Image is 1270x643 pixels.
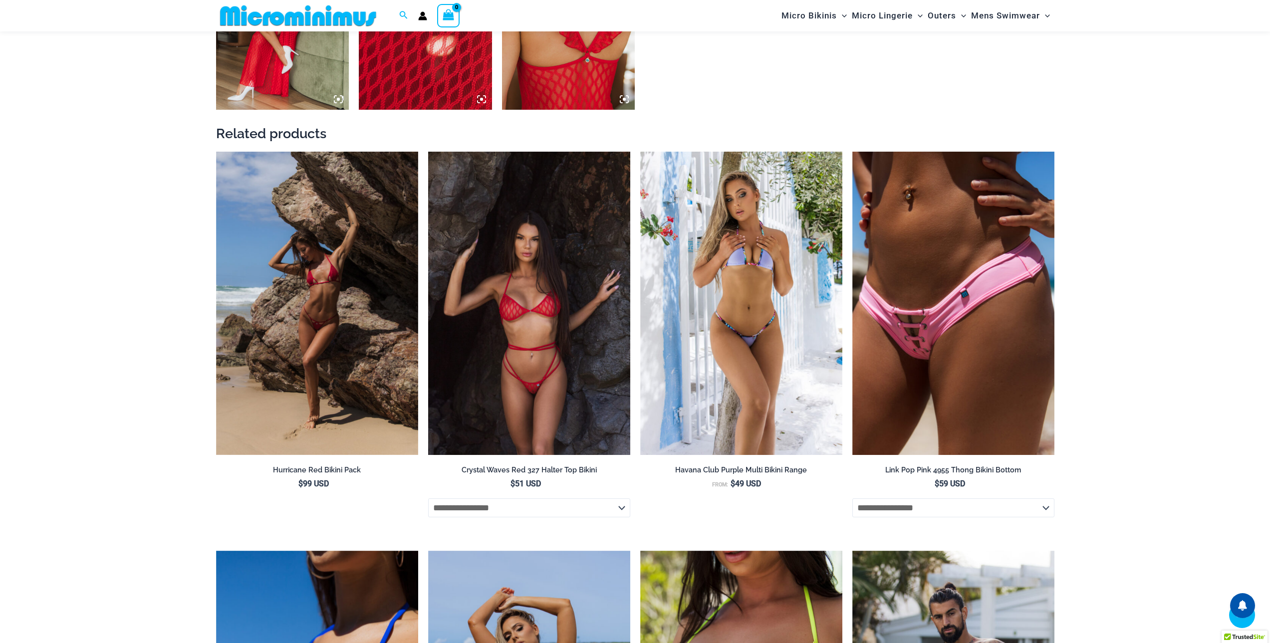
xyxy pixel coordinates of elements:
[935,479,939,488] span: $
[956,3,966,28] span: Menu Toggle
[216,152,418,455] a: Hurricane Red 3277 Tri Top 4277 Thong Bottom 05Hurricane Red 3277 Tri Top 4277 Thong Bottom 06Hur...
[216,4,380,27] img: MM SHOP LOGO FLAT
[428,152,630,455] a: Crystal Waves 327 Halter Top 01Crystal Waves 327 Halter Top 4149 Thong 01Crystal Waves 327 Halter...
[731,479,761,488] bdi: 49 USD
[781,3,837,28] span: Micro Bikinis
[837,3,847,28] span: Menu Toggle
[925,3,969,28] a: OutersMenu ToggleMenu Toggle
[731,479,735,488] span: $
[510,479,515,488] span: $
[399,9,408,22] a: Search icon link
[779,3,849,28] a: Micro BikinisMenu ToggleMenu Toggle
[298,479,303,488] span: $
[428,465,630,475] h2: Crystal Waves Red 327 Halter Top Bikini
[418,11,427,20] a: Account icon link
[935,479,965,488] bdi: 59 USD
[298,479,329,488] bdi: 99 USD
[777,1,1054,30] nav: Site Navigation
[928,3,956,28] span: Outers
[216,465,418,478] a: Hurricane Red Bikini Pack
[969,3,1052,28] a: Mens SwimwearMenu ToggleMenu Toggle
[216,465,418,475] h2: Hurricane Red Bikini Pack
[852,465,1054,475] h2: Link Pop Pink 4955 Thong Bikini Bottom
[1040,3,1050,28] span: Menu Toggle
[852,3,913,28] span: Micro Lingerie
[852,152,1054,455] img: Link Pop Pink 4955 Bottom 01
[437,4,460,27] a: View Shopping Cart, empty
[913,3,923,28] span: Menu Toggle
[640,152,842,455] img: Havana Club Purple Multi 312 Top 451 Bottom 03
[852,465,1054,478] a: Link Pop Pink 4955 Thong Bikini Bottom
[712,481,728,488] span: From:
[640,465,842,475] h2: Havana Club Purple Multi Bikini Range
[852,152,1054,455] a: Link Pop Pink 4955 Bottom 01Link Pop Pink 4955 Bottom 02Link Pop Pink 4955 Bottom 02
[428,152,630,455] img: Crystal Waves 327 Halter Top 4149 Thong 01
[849,3,925,28] a: Micro LingerieMenu ToggleMenu Toggle
[640,465,842,478] a: Havana Club Purple Multi Bikini Range
[640,152,842,455] a: Havana Club Purple Multi 312 Top 451 Bottom 03Havana Club Purple Multi 312 Top 451 Bottom 01Havan...
[216,152,418,455] img: Hurricane Red 3277 Tri Top 4277 Thong Bottom 05
[971,3,1040,28] span: Mens Swimwear
[510,479,541,488] bdi: 51 USD
[216,125,1054,142] h2: Related products
[428,465,630,478] a: Crystal Waves Red 327 Halter Top Bikini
